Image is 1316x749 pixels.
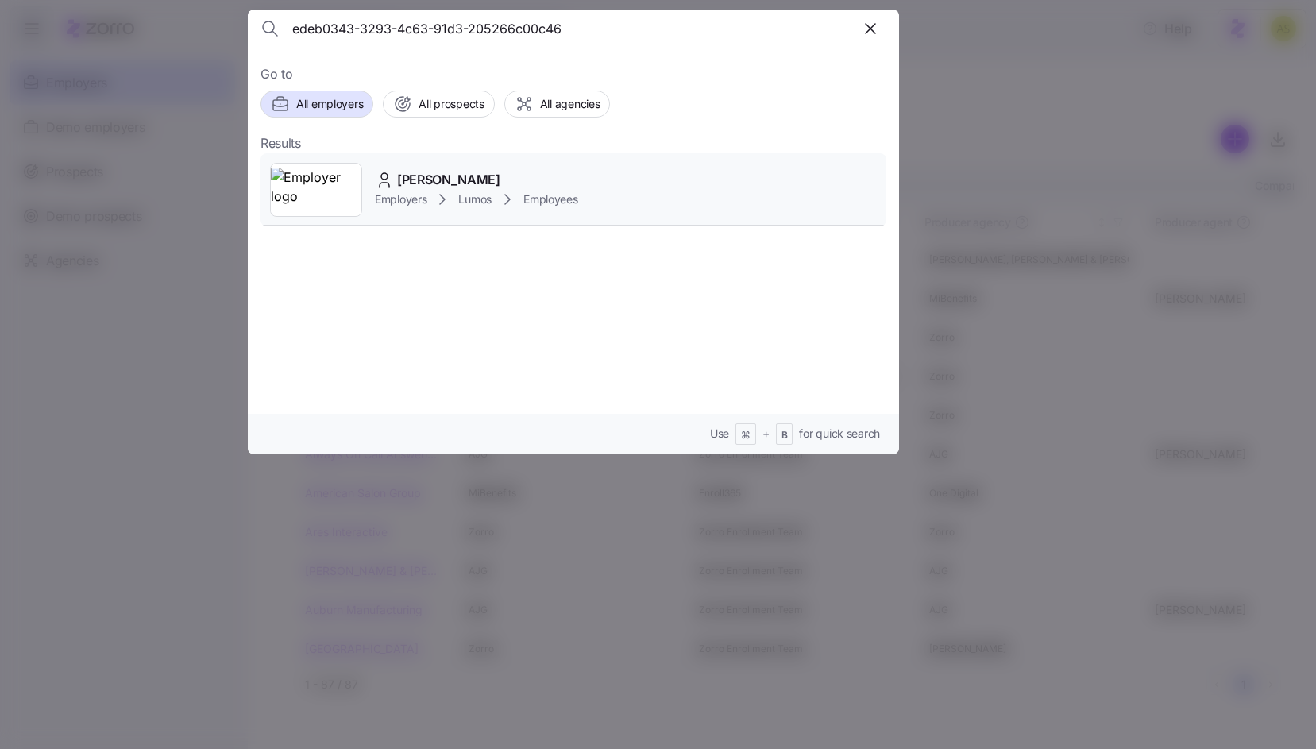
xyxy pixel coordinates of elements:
span: [PERSON_NAME] [397,170,500,190]
span: B [781,429,788,442]
button: All prospects [383,91,494,118]
span: Go to [260,64,886,84]
img: Employer logo [271,168,361,212]
button: All employers [260,91,373,118]
span: Employers [375,191,426,207]
span: ⌘ [741,429,751,442]
span: Lumos [458,191,492,207]
span: All prospects [419,96,484,112]
span: Use [710,426,729,442]
span: + [762,426,770,442]
span: Results [260,133,301,153]
span: All agencies [540,96,600,112]
span: for quick search [799,426,880,442]
button: All agencies [504,91,611,118]
span: All employers [296,96,363,112]
span: Employees [523,191,577,207]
